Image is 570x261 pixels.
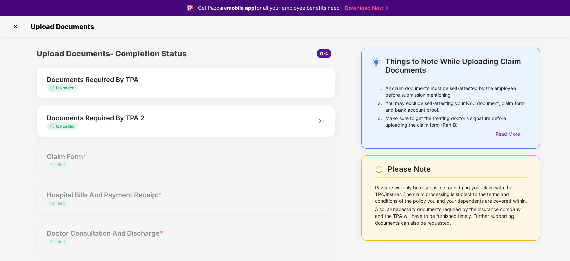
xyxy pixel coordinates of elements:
img: Stroke [386,5,388,12]
img: svg+xml;base64,PHN2ZyB4bWxucz0iaHR0cDovL3d3dy53My5vcmcvMjAwMC9zdmciIHdpZHRoPSIyNC4wOTMiIGhlaWdodD... [372,58,380,66]
div: Things to Note While Uploading Claim Documents [385,57,529,74]
p: All claim documents must be self-attested by the employee before submission mentioning [385,85,528,98]
img: svg+xml;base64,PHN2ZyB4bWxucz0iaHR0cDovL3d3dy53My5vcmcvMjAwMC9zdmciIHdpZHRoPSIxMy4zMzMiIGhlaWdodD... [50,86,56,90]
p: Pazcare will only be responsible for lodging your claim with the TPA/Insurer. The claim processin... [375,184,528,204]
img: svg+xml;base64,PHN2ZyBpZD0iV2FybmluZ18tXzI0eDI0IiBkYXRhLW5hbWU9Ildhcm5pbmcgLSAyNHgyNCIgeG1sbnM9Im... [375,166,383,174]
img: Logo [187,5,193,11]
div: Upload Documents- Completion Status [37,48,235,60]
p: Also, all necessary documents required by the insurance company and the TPA will have to be furni... [375,206,528,226]
div: Please Note [388,165,528,174]
img: svg+xml;base64,PHN2ZyBpZD0iQ3Jvc3MtMzJ4MzIiIHhtbG5zPSJodHRwOi8vd3d3LnczLm9yZy8yMDAwL3N2ZyIgd2lkdG... [10,21,21,32]
p: You may exclude self-attesting your KYC document, claim form and bank account proof. [385,100,528,113]
img: svg+xml;base64,PHN2ZyB4bWxucz0iaHR0cDovL3d3dy53My5vcmcvMjAwMC9zdmciIHdpZHRoPSIxMy4zMzMiIGhlaWdodD... [50,124,56,128]
p: 2. [377,100,382,113]
span: Uploaded [56,85,74,90]
p: 1. [378,85,382,98]
p: Make sure to get the treating doctor’s signature before uploading the claim form (Part B) [385,115,528,128]
div: Get Pazcare for all your employee benefits need [198,4,340,12]
span: 0% [320,51,328,56]
img: svg+xml;base64,PHN2ZyBpZD0iTmV4dCIgeG1sbnM9Imh0dHA6Ly93d3cudzMub3JnLzIwMDAvc3ZnIiB3aWR0aD0iMzYiIG... [313,115,325,127]
div: Documents Required By TPA [47,74,301,85]
p: 3. [377,115,382,128]
div: Documents Required By TPA 2 [47,113,301,123]
span: Uploaded [56,124,74,129]
a: Download Now [345,5,386,12]
span: Upload Documents [24,23,97,31]
div: Read More [496,130,528,138]
strong: mobile app [227,5,255,11]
